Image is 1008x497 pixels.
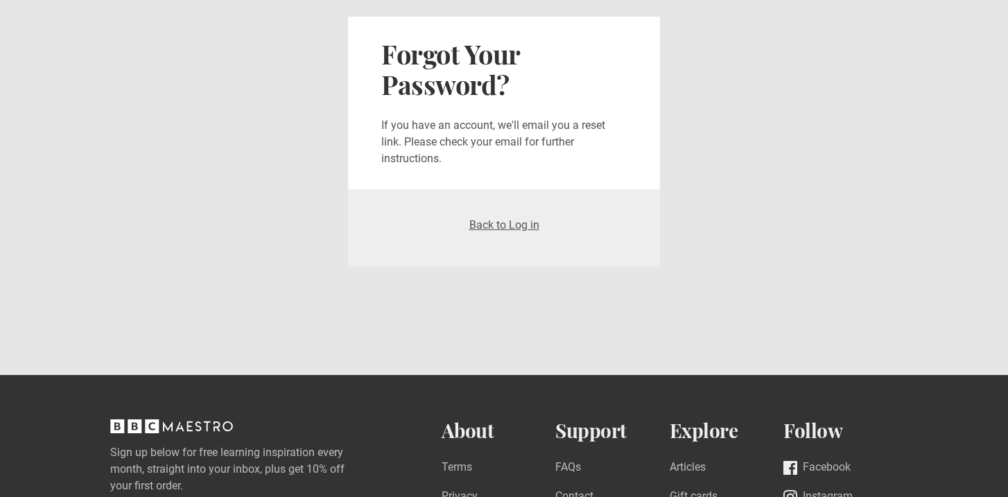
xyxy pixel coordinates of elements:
[670,459,706,478] a: Articles
[783,459,851,478] a: Facebook
[110,444,386,494] label: Sign up below for free learning inspiration every month, straight into your inbox, plus get 10% o...
[555,419,670,442] h2: Support
[469,218,539,232] a: Back to Log in
[381,117,627,167] p: If you have an account, we'll email you a reset link. Please check your email for further instruc...
[442,459,472,478] a: Terms
[110,424,233,437] a: BBC Maestro, back to top
[381,39,627,101] h2: Forgot Your Password?
[670,419,784,442] h2: Explore
[783,419,898,442] h2: Follow
[555,459,581,478] a: FAQs
[110,419,233,433] svg: BBC Maestro, back to top
[442,419,556,442] h2: About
